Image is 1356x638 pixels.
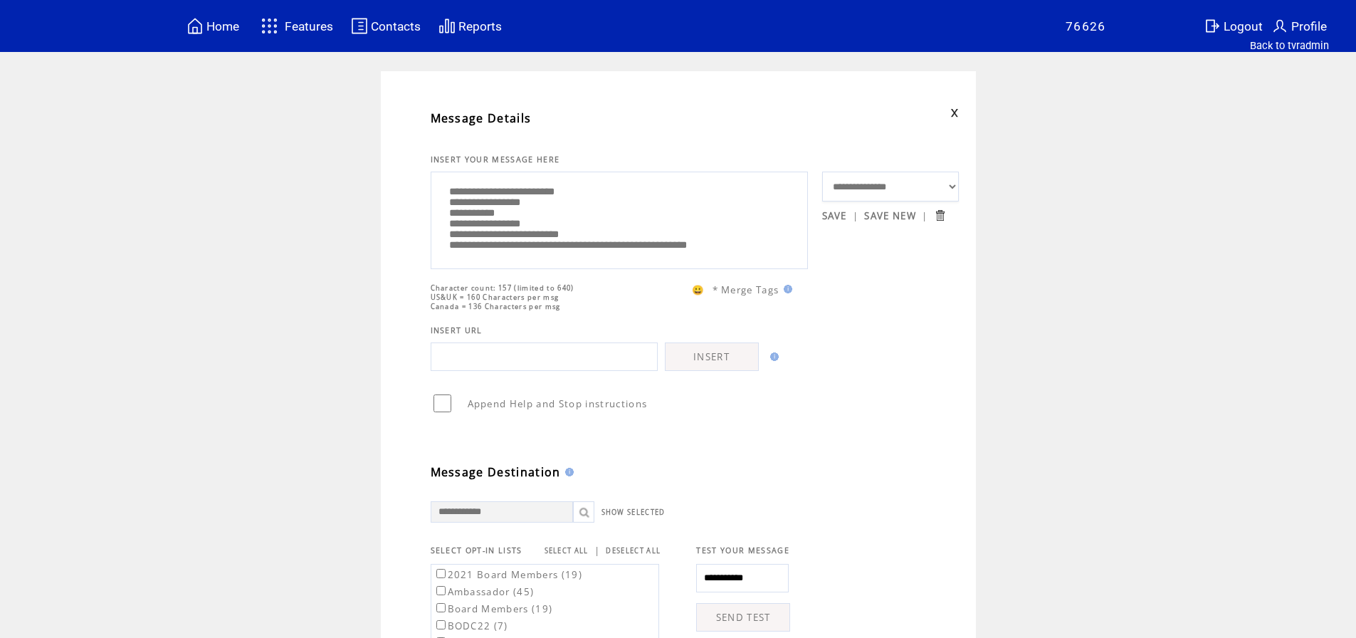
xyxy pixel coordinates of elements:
[257,14,282,38] img: features.svg
[1269,15,1329,37] a: Profile
[665,342,759,371] a: INSERT
[822,209,847,222] a: SAVE
[864,209,916,222] a: SAVE NEW
[766,352,779,361] img: help.gif
[431,302,561,311] span: Canada = 136 Characters per msg
[431,283,574,293] span: Character count: 157 (limited to 640)
[436,586,446,595] input: Ambassador (45)
[1202,15,1269,37] a: Logout
[545,546,589,555] a: SELECT ALL
[433,568,583,581] label: 2021 Board Members (19)
[561,468,574,476] img: help.gif
[431,545,522,555] span: SELECT OPT-IN LISTS
[371,19,421,33] span: Contacts
[779,285,792,293] img: help.gif
[1291,19,1327,33] span: Profile
[431,110,532,126] span: Message Details
[1250,39,1329,52] a: Back to tvradmin
[206,19,239,33] span: Home
[1271,17,1288,35] img: profile.svg
[594,544,600,557] span: |
[285,19,333,33] span: Features
[351,17,368,35] img: contacts.svg
[255,12,335,40] a: Features
[601,508,666,517] a: SHOW SELECTED
[349,15,423,37] a: Contacts
[696,545,789,555] span: TEST YOUR MESSAGE
[436,603,446,612] input: Board Members (19)
[853,209,858,222] span: |
[606,546,661,555] a: DESELECT ALL
[431,155,560,164] span: INSERT YOUR MESSAGE HERE
[696,603,790,632] a: SEND TEST
[1204,17,1221,35] img: exit.svg
[713,283,779,296] span: * Merge Tags
[436,620,446,629] input: BODC22 (7)
[438,17,456,35] img: chart.svg
[922,209,927,222] span: |
[1224,19,1263,33] span: Logout
[433,619,508,632] label: BODC22 (7)
[468,397,648,410] span: Append Help and Stop instructions
[458,19,502,33] span: Reports
[1066,19,1106,33] span: 76626
[431,464,561,480] span: Message Destination
[436,569,446,578] input: 2021 Board Members (19)
[431,325,483,335] span: INSERT URL
[692,283,705,296] span: 😀
[433,602,553,615] label: Board Members (19)
[184,15,241,37] a: Home
[186,17,204,35] img: home.svg
[436,15,504,37] a: Reports
[431,293,559,302] span: US&UK = 160 Characters per msg
[433,585,535,598] label: Ambassador (45)
[933,209,947,222] input: Submit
